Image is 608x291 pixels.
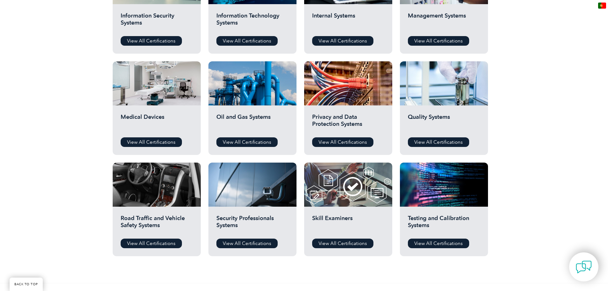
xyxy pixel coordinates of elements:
[408,36,469,46] a: View All Certifications
[216,36,278,46] a: View All Certifications
[408,215,480,234] h2: Testing and Calibration Systems
[408,12,480,31] h2: Management Systems
[216,215,289,234] h2: Security Professionals Systems
[121,36,182,46] a: View All Certifications
[312,239,373,248] a: View All Certifications
[216,12,289,31] h2: Information Technology Systems
[312,137,373,147] a: View All Certifications
[121,12,193,31] h2: Information Security Systems
[408,137,469,147] a: View All Certifications
[408,239,469,248] a: View All Certifications
[216,113,289,133] h2: Oil and Gas Systems
[216,239,278,248] a: View All Certifications
[312,113,384,133] h2: Privacy and Data Protection Systems
[10,278,43,291] a: BACK TO TOP
[121,239,182,248] a: View All Certifications
[216,137,278,147] a: View All Certifications
[576,259,592,275] img: contact-chat.png
[312,215,384,234] h2: Skill Examiners
[121,137,182,147] a: View All Certifications
[121,215,193,234] h2: Road Traffic and Vehicle Safety Systems
[408,113,480,133] h2: Quality Systems
[312,12,384,31] h2: Internal Systems
[121,113,193,133] h2: Medical Devices
[312,36,373,46] a: View All Certifications
[598,3,606,9] img: pt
